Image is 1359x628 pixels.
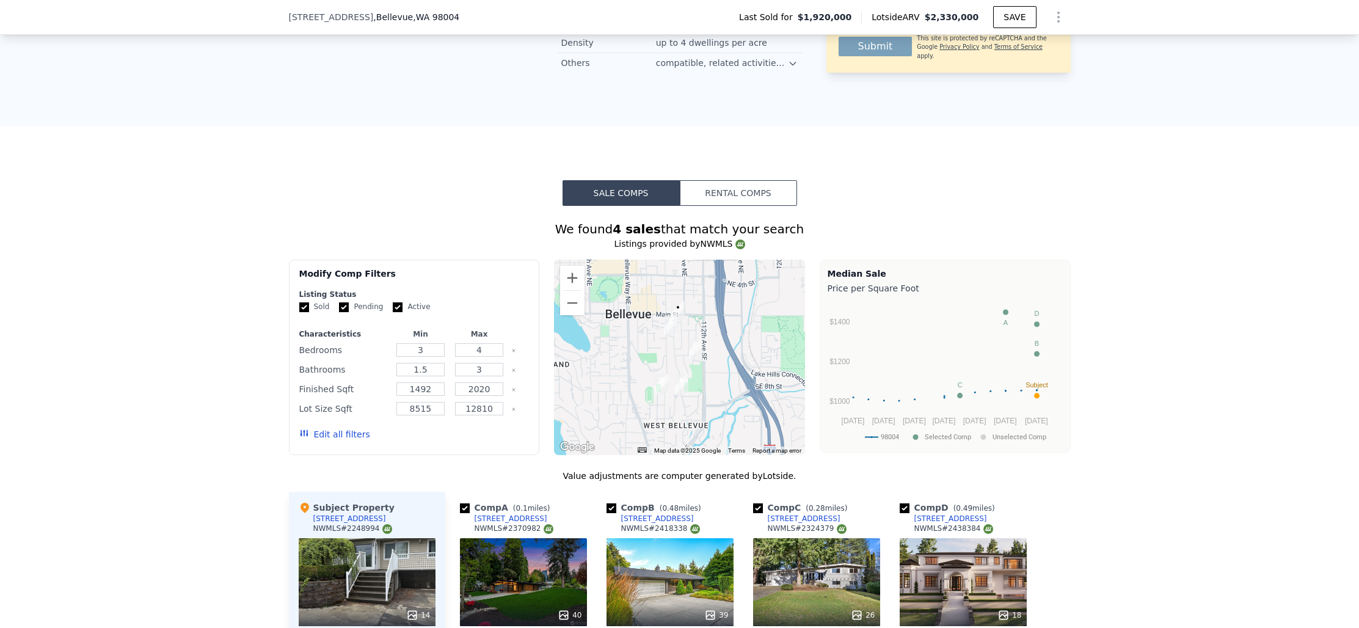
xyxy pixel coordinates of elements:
[828,268,1063,280] div: Median Sale
[544,524,553,534] img: NWMLS Logo
[1034,310,1039,317] text: D
[393,302,430,312] label: Active
[299,268,530,290] div: Modify Comp Filters
[655,374,668,395] div: 815 108th Ave SE
[957,381,962,389] text: C
[511,407,516,412] button: Clear
[453,329,506,339] div: Max
[872,11,924,23] span: Lotside ARV
[613,222,661,236] strong: 4 sales
[900,514,987,524] a: [STREET_ADDRESS]
[739,11,798,23] span: Last Sold for
[917,34,1058,60] div: This site is protected by reCAPTCHA and the Google and apply.
[997,609,1021,621] div: 18
[801,504,852,513] span: ( miles)
[655,504,706,513] span: ( miles)
[406,609,430,621] div: 14
[289,470,1071,482] div: Value adjustments are computer generated by Lotside .
[460,514,547,524] a: [STREET_ADDRESS]
[607,502,706,514] div: Comp B
[299,329,389,339] div: Characteristics
[828,280,1063,297] div: Price per Square Foot
[872,417,895,425] text: [DATE]
[925,433,971,441] text: Selected Comp
[299,290,530,299] div: Listing Status
[299,502,395,514] div: Subject Property
[508,504,555,513] span: ( miles)
[690,524,700,534] img: NWMLS Logo
[299,428,370,440] button: Edit all filters
[828,297,1063,450] svg: A chart.
[621,524,700,534] div: NWMLS # 2418338
[983,524,993,534] img: NWMLS Logo
[689,339,702,360] div: 11106 SE 4th St
[1024,417,1047,425] text: [DATE]
[313,524,392,534] div: NWMLS # 2248994
[963,417,986,425] text: [DATE]
[994,43,1043,50] a: Terms of Service
[914,524,993,534] div: NWMLS # 2438384
[1046,5,1071,29] button: Show Options
[299,361,389,378] div: Bathrooms
[560,266,585,290] button: Zoom in
[675,374,688,395] div: 804 109th Ave SE
[993,417,1016,425] text: [DATE]
[1026,381,1048,389] text: Subject
[299,302,330,312] label: Sold
[382,524,392,534] img: NWMLS Logo
[900,502,1000,514] div: Comp D
[841,417,864,425] text: [DATE]
[671,301,685,322] div: 79 110th Ave SE
[557,439,597,455] img: Google
[949,504,1000,513] span: ( miles)
[753,514,840,524] a: [STREET_ADDRESS]
[475,514,547,524] div: [STREET_ADDRESS]
[1034,340,1038,347] text: B
[289,238,1071,250] div: Listings provided by NWMLS
[839,37,913,56] button: Submit
[735,239,745,249] img: NWMLS Logo
[511,387,516,392] button: Clear
[339,302,383,312] label: Pending
[851,609,875,621] div: 26
[413,12,459,22] span: , WA 98004
[768,514,840,524] div: [STREET_ADDRESS]
[638,447,646,453] button: Keyboard shortcuts
[664,315,677,336] div: 10830 SE 2nd St
[837,524,847,534] img: NWMLS Logo
[313,514,386,524] div: [STREET_ADDRESS]
[339,302,349,312] input: Pending
[956,504,972,513] span: 0.49
[798,11,852,23] span: $1,920,000
[932,417,955,425] text: [DATE]
[393,302,403,312] input: Active
[829,318,850,326] text: $1400
[768,524,847,534] div: NWMLS # 2324379
[299,341,389,359] div: Bedrooms
[993,6,1036,28] button: SAVE
[299,400,389,417] div: Lot Size Sqft
[704,609,728,621] div: 39
[656,57,789,69] div: compatible, related activities allowed
[925,12,979,22] span: $2,330,000
[914,514,987,524] div: [STREET_ADDRESS]
[289,11,374,23] span: [STREET_ADDRESS]
[809,504,825,513] span: 0.28
[561,37,656,49] div: Density
[558,609,581,621] div: 40
[680,180,797,206] button: Rental Comps
[829,397,850,406] text: $1000
[607,514,694,524] a: [STREET_ADDRESS]
[511,348,516,353] button: Clear
[393,329,447,339] div: Min
[939,43,979,50] a: Privacy Policy
[881,433,899,441] text: 98004
[460,502,555,514] div: Comp A
[560,291,585,315] button: Zoom out
[561,57,656,69] div: Others
[373,11,459,23] span: , Bellevue
[516,504,528,513] span: 0.1
[728,447,745,454] a: Terms (opens in new tab)
[511,368,516,373] button: Clear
